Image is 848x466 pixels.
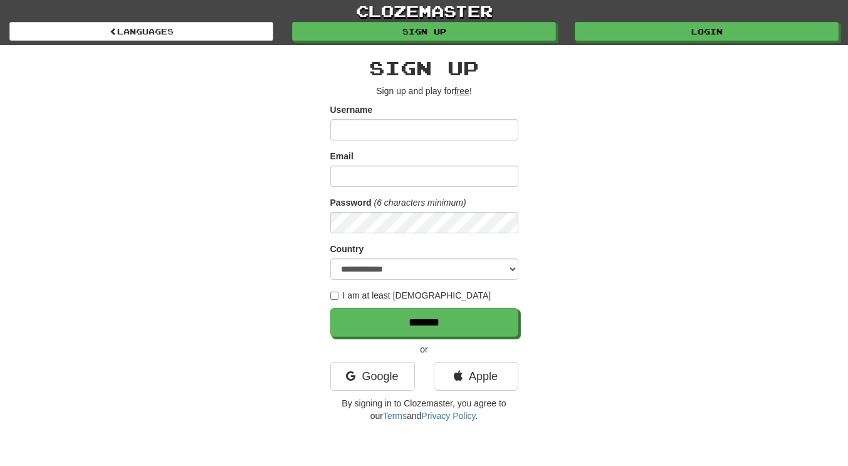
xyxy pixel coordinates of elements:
[330,103,373,116] label: Username
[330,85,518,97] p: Sign up and play for !
[330,243,364,255] label: Country
[330,196,372,209] label: Password
[383,411,407,421] a: Terms
[330,58,518,78] h2: Sign up
[330,289,491,302] label: I am at least [DEMOGRAPHIC_DATA]
[434,362,518,391] a: Apple
[9,22,273,41] a: Languages
[330,343,518,356] p: or
[454,86,469,96] u: free
[330,150,353,162] label: Email
[330,397,518,422] p: By signing in to Clozemaster, you agree to our and .
[330,292,338,300] input: I am at least [DEMOGRAPHIC_DATA]
[330,362,415,391] a: Google
[575,22,839,41] a: Login
[292,22,556,41] a: Sign up
[421,411,475,421] a: Privacy Policy
[374,198,466,208] em: (6 characters minimum)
